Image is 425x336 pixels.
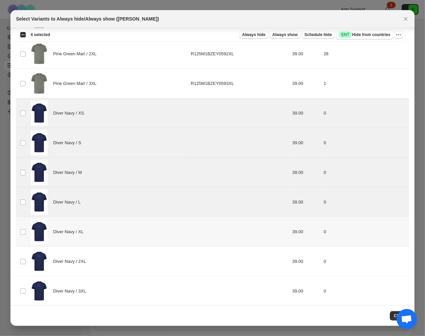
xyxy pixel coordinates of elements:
button: More actions [395,31,403,39]
td: 39.00 [290,69,322,98]
span: Diver Navy / S [53,140,85,146]
span: Close [394,313,405,318]
td: 39.00 [290,276,322,306]
td: 39.00 [290,247,322,276]
h2: Select Variants to Always hide/Always show ([PERSON_NAME]) [16,16,159,22]
button: Schedule hide [302,31,335,39]
td: 0 [322,276,409,306]
span: ENT [341,32,349,37]
img: Zeya_Diver_Navy_1.jpg [31,100,48,126]
button: Close [401,14,410,24]
img: ZeyaPineGreen-GHOST_1_35883d22-465f-4a6f-9f74-12d4a1f342e2.jpg [31,71,48,96]
span: Always show [272,32,298,37]
td: 39.00 [290,128,322,158]
img: ZeyaPineGreen-GHOST_1_35883d22-465f-4a6f-9f74-12d4a1f342e2.jpg [31,41,48,66]
td: R125M1BZEY0592XL [189,39,290,69]
span: Diver Navy / 3XL [53,288,89,295]
button: Close [390,311,409,320]
img: Zeya_Diver_Navy_1.jpg [31,278,48,304]
button: Always show [270,31,300,39]
img: Zeya_Diver_Navy_1.jpg [31,219,48,244]
span: Diver Navy / XL [53,228,87,235]
span: Diver Navy / L [53,199,84,206]
span: Pine Green Marl / 2XL [53,51,100,57]
button: SuccessENTHide from countries [336,30,393,39]
button: Always hide [239,31,268,39]
td: 0 [322,128,409,158]
span: Hide from countries [339,31,390,38]
td: 0 [322,158,409,187]
td: R125M1BZEY0593XL [189,69,290,98]
span: Diver Navy / M [53,169,85,176]
td: 39.00 [290,187,322,217]
td: 0 [322,187,409,217]
td: 0 [322,247,409,276]
span: Schedule hide [304,32,332,37]
td: 0 [322,217,409,247]
span: Diver Navy / XS [53,110,88,117]
td: 39.00 [290,158,322,187]
a: Open chat [397,309,417,329]
span: Pine Green Marl / 3XL [53,80,100,87]
span: 4 selected [30,32,50,37]
td: 39.00 [290,217,322,247]
span: Always hide [242,32,265,37]
img: Zeya_Diver_Navy_1.jpg [31,160,48,185]
span: Diver Navy / 2XL [53,258,89,265]
td: 1 [322,69,409,98]
img: Zeya_Diver_Navy_1.jpg [31,189,48,215]
img: Zeya_Diver_Navy_1.jpg [31,249,48,274]
td: 39.00 [290,98,322,128]
img: Zeya_Diver_Navy_1.jpg [31,130,48,155]
td: 39.00 [290,39,322,69]
td: 28 [322,39,409,69]
td: 0 [322,98,409,128]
